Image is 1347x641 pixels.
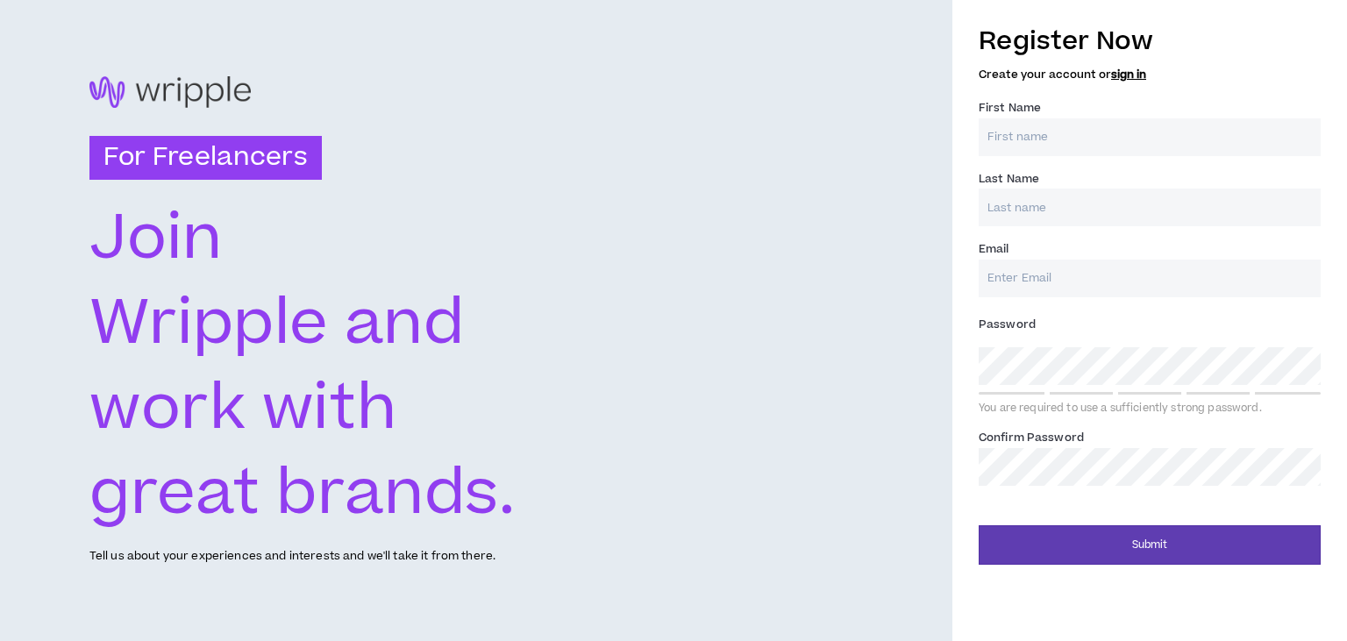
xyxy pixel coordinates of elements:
[979,189,1321,226] input: Last name
[89,365,397,453] text: work with
[979,68,1321,81] h5: Create your account or
[979,260,1321,297] input: Enter Email
[979,23,1321,60] h3: Register Now
[979,165,1039,193] label: Last Name
[979,317,1036,332] span: Password
[979,525,1321,565] button: Submit
[979,402,1321,416] div: You are required to use a sufficiently strong password.
[89,195,223,283] text: Join
[89,280,466,368] text: Wripple and
[979,235,1009,263] label: Email
[979,424,1084,452] label: Confirm Password
[979,118,1321,156] input: First name
[89,548,495,565] p: Tell us about your experiences and interests and we'll take it from there.
[89,450,516,538] text: great brands.
[89,136,322,180] h3: For Freelancers
[1111,67,1146,82] a: sign in
[979,94,1041,122] label: First Name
